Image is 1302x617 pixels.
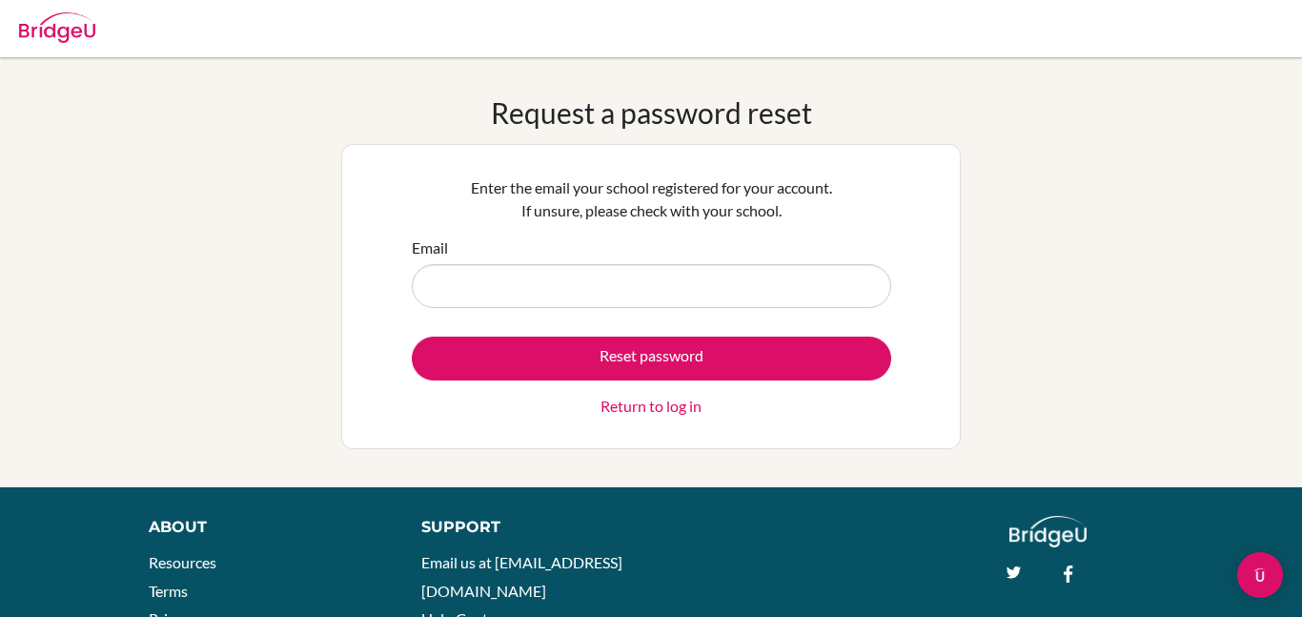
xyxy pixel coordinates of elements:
[412,337,891,380] button: Reset password
[149,582,188,600] a: Terms
[19,12,95,43] img: Bridge-U
[412,176,891,222] p: Enter the email your school registered for your account. If unsure, please check with your school.
[1009,516,1087,547] img: logo_white@2x-f4f0deed5e89b7ecb1c2cc34c3e3d731f90f0f143d5ea2071677605dd97b5244.png
[149,553,216,571] a: Resources
[491,95,812,130] h1: Request a password reset
[421,516,632,539] div: Support
[600,395,702,418] a: Return to log in
[421,553,622,600] a: Email us at [EMAIL_ADDRESS][DOMAIN_NAME]
[1237,552,1283,598] div: Open Intercom Messenger
[412,237,448,259] label: Email
[149,516,378,539] div: About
